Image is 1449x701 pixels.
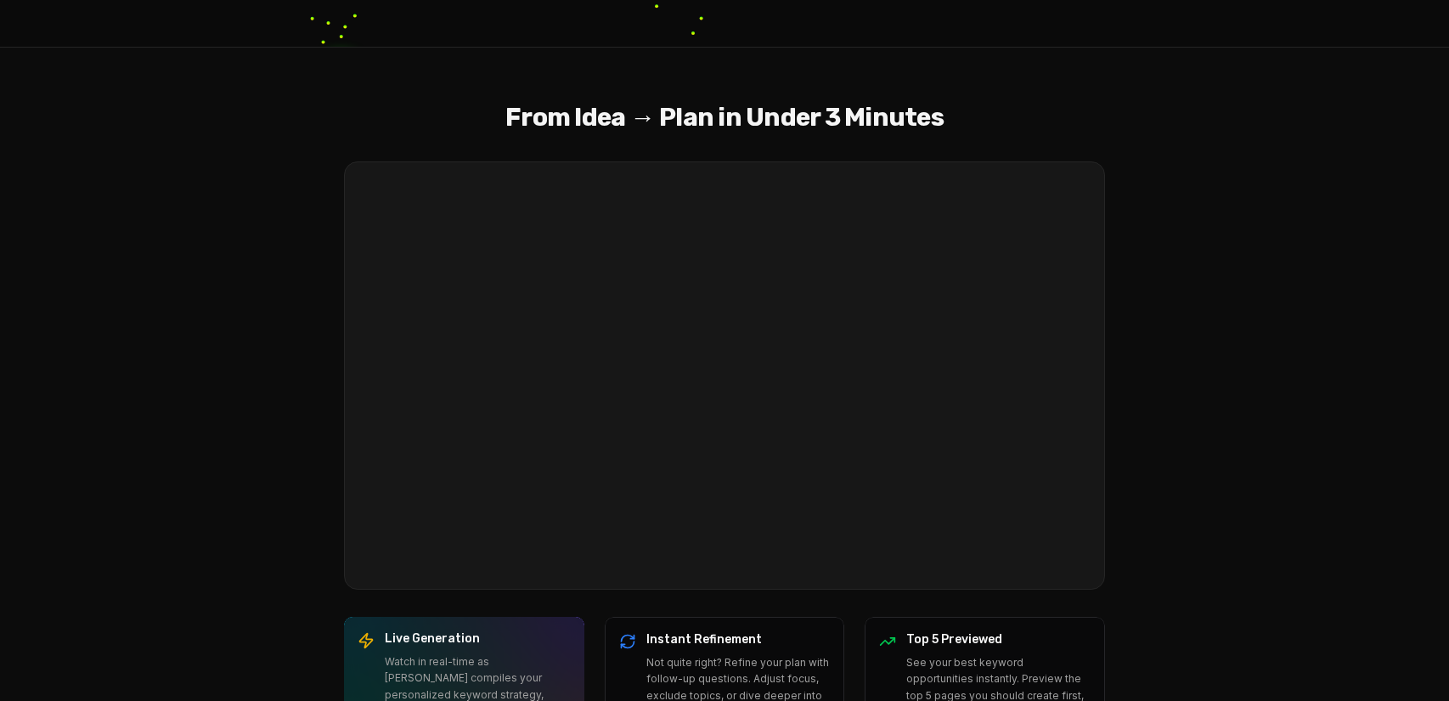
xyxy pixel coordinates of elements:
[646,631,831,647] h3: Instant Refinement
[345,162,1104,589] video: Your browser does not support the video tag.
[385,630,571,647] h3: Live Generation
[290,102,1159,134] h2: From Idea → Plan in Under 3 Minutes
[906,631,1091,647] h3: Top 5 Previewed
